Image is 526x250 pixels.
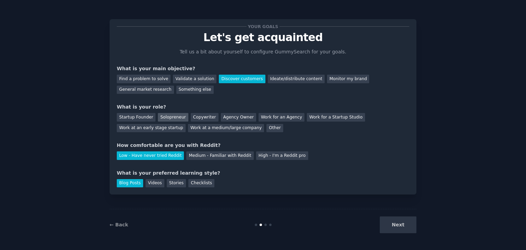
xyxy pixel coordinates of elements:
span: Your goals [247,23,279,30]
div: How comfortable are you with Reddit? [117,142,409,149]
p: Let's get acquainted [117,32,409,43]
div: Videos [146,179,164,188]
div: Solopreneur [158,113,188,122]
div: Agency Owner [221,113,256,122]
div: General market research [117,86,174,94]
div: Monitor my brand [327,75,369,83]
div: Work at a medium/large company [188,124,264,133]
div: Low - Have never tried Reddit [117,151,184,160]
a: ← Back [110,222,128,227]
div: Work at an early stage startup [117,124,186,133]
div: High - I'm a Reddit pro [256,151,308,160]
div: What is your preferred learning style? [117,170,409,177]
div: What is your main objective? [117,65,409,72]
div: Something else [176,86,214,94]
div: Blog Posts [117,179,143,188]
div: Copywriter [191,113,218,122]
div: Other [266,124,283,133]
div: Discover customers [219,75,265,83]
div: Checklists [188,179,214,188]
div: Work for a Startup Studio [307,113,365,122]
div: Medium - Familiar with Reddit [186,151,253,160]
p: Tell us a bit about yourself to configure GummySearch for your goals. [177,48,349,55]
div: Startup Founder [117,113,155,122]
div: Stories [167,179,186,188]
div: Work for an Agency [259,113,304,122]
div: Ideate/distribute content [268,75,325,83]
div: What is your role? [117,103,409,111]
div: Find a problem to solve [117,75,171,83]
div: Validate a solution [173,75,216,83]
